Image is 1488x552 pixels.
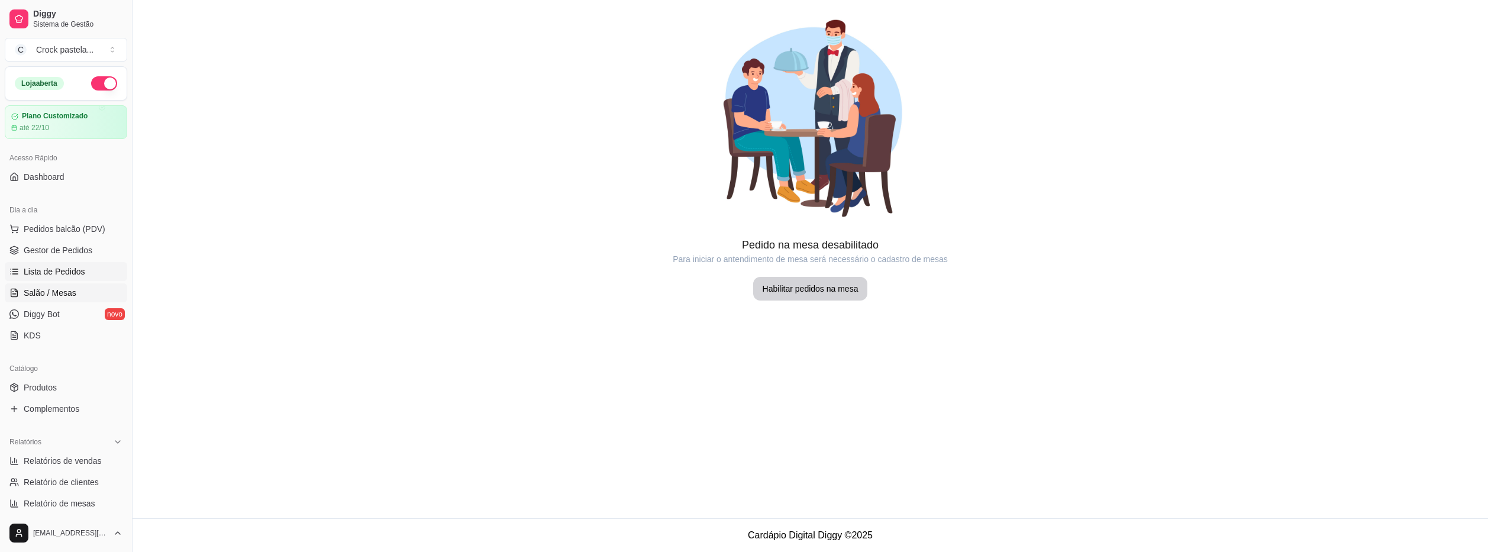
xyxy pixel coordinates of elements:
[91,76,117,91] button: Alterar Status
[5,305,127,324] a: Diggy Botnovo
[5,494,127,513] a: Relatório de mesas
[24,455,102,467] span: Relatórios de vendas
[24,244,92,256] span: Gestor de Pedidos
[15,44,27,56] span: C
[5,149,127,167] div: Acesso Rápido
[9,437,41,447] span: Relatórios
[5,519,127,547] button: [EMAIL_ADDRESS][DOMAIN_NAME]
[753,277,868,301] button: Habilitar pedidos na mesa
[33,528,108,538] span: [EMAIL_ADDRESS][DOMAIN_NAME]
[133,237,1488,253] article: Pedido na mesa desabilitado
[36,44,93,56] div: Crock pastela ...
[22,112,88,121] article: Plano Customizado
[5,105,127,139] a: Plano Customizadoaté 22/10
[5,241,127,260] a: Gestor de Pedidos
[33,9,122,20] span: Diggy
[5,359,127,378] div: Catálogo
[5,473,127,492] a: Relatório de clientes
[24,330,41,341] span: KDS
[5,262,127,281] a: Lista de Pedidos
[5,38,127,62] button: Select a team
[5,378,127,397] a: Produtos
[24,403,79,415] span: Complementos
[5,326,127,345] a: KDS
[5,219,127,238] button: Pedidos balcão (PDV)
[24,476,99,488] span: Relatório de clientes
[24,308,60,320] span: Diggy Bot
[5,451,127,470] a: Relatórios de vendas
[33,20,122,29] span: Sistema de Gestão
[24,266,85,277] span: Lista de Pedidos
[133,253,1488,265] article: Para iniciar o antendimento de mesa será necessário o cadastro de mesas
[5,399,127,418] a: Complementos
[24,223,105,235] span: Pedidos balcão (PDV)
[20,123,49,133] article: até 22/10
[24,498,95,509] span: Relatório de mesas
[24,287,76,299] span: Salão / Mesas
[15,77,64,90] div: Loja aberta
[133,518,1488,552] footer: Cardápio Digital Diggy © 2025
[24,382,57,393] span: Produtos
[5,167,127,186] a: Dashboard
[24,171,64,183] span: Dashboard
[5,5,127,33] a: DiggySistema de Gestão
[5,201,127,219] div: Dia a dia
[5,283,127,302] a: Salão / Mesas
